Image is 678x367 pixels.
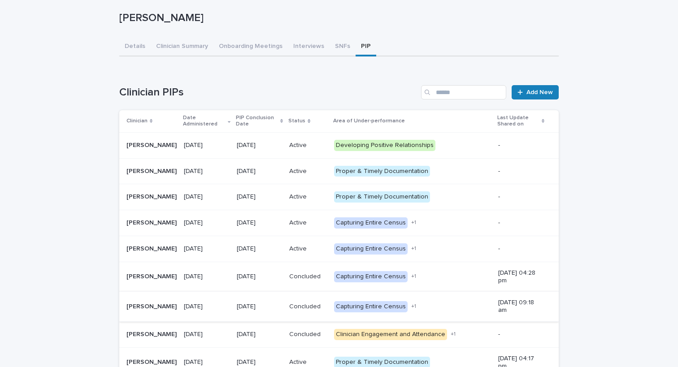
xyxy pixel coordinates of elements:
[289,166,309,175] p: Active
[411,274,416,279] span: + 1
[119,262,559,292] tr: [PERSON_NAME][PERSON_NAME] [DATE][DATE]ConcludedConcluded Capturing Entire Census+1[DATE] 04:28 pm
[289,301,322,311] p: Concluded
[126,116,148,126] p: Clinician
[119,236,559,262] tr: [PERSON_NAME][PERSON_NAME] [DATE][DATE]ActiveActive Capturing Entire Census+1-
[334,271,408,282] div: Capturing Entire Census
[237,193,282,201] p: [DATE]
[498,331,544,338] p: -
[498,219,544,227] p: -
[184,142,230,149] p: [DATE]
[237,303,282,311] p: [DATE]
[184,303,230,311] p: [DATE]
[334,217,408,229] div: Capturing Entire Census
[213,38,288,56] button: Onboarding Meetings
[411,220,416,225] span: + 1
[526,89,553,95] span: Add New
[126,191,178,201] p: [PERSON_NAME]
[334,166,430,177] div: Proper & Timely Documentation
[126,217,178,227] p: [PERSON_NAME]
[289,140,309,149] p: Active
[289,271,322,281] p: Concluded
[119,158,559,184] tr: [PERSON_NAME][PERSON_NAME] [DATE][DATE]ActiveActive Proper & Timely Documentation-
[498,269,544,285] p: [DATE] 04:28 pm
[119,38,151,56] button: Details
[119,321,559,347] tr: [PERSON_NAME][PERSON_NAME] [DATE][DATE]ConcludedConcluded Clinician Engagement and Attendance+1-
[184,358,230,366] p: [DATE]
[237,142,282,149] p: [DATE]
[334,329,447,340] div: Clinician Engagement and Attendance
[334,191,430,203] div: Proper & Timely Documentation
[497,113,539,130] p: Last Update Shared on
[237,273,282,281] p: [DATE]
[126,357,178,366] p: [PERSON_NAME]
[237,219,282,227] p: [DATE]
[289,191,309,201] p: Active
[184,273,230,281] p: [DATE]
[498,193,544,201] p: -
[237,331,282,338] p: [DATE]
[119,132,559,158] tr: [PERSON_NAME][PERSON_NAME] [DATE][DATE]ActiveActive Developing Positive Relationships-
[288,38,330,56] button: Interviews
[498,299,544,314] p: [DATE] 09:18 am
[236,113,278,130] p: PIP Conclusion Date
[237,168,282,175] p: [DATE]
[184,193,230,201] p: [DATE]
[288,116,305,126] p: Status
[184,245,230,253] p: [DATE]
[334,243,408,255] div: Capturing Entire Census
[498,142,544,149] p: -
[183,113,226,130] p: Date Administered
[237,358,282,366] p: [DATE]
[237,245,282,253] p: [DATE]
[289,217,309,227] p: Active
[451,332,456,337] span: + 1
[119,184,559,210] tr: [PERSON_NAME][PERSON_NAME] [DATE][DATE]ActiveActive Proper & Timely Documentation-
[512,85,559,99] a: Add New
[334,301,408,312] div: Capturing Entire Census
[126,301,178,311] p: [PERSON_NAME]
[421,85,506,99] input: Search
[333,116,405,126] p: Area of Under-performance
[126,271,178,281] p: [PERSON_NAME]
[119,86,417,99] h1: Clinician PIPs
[119,292,559,322] tr: [PERSON_NAME][PERSON_NAME] [DATE][DATE]ConcludedConcluded Capturing Entire Census+1[DATE] 09:18 am
[289,357,309,366] p: Active
[356,38,376,56] button: PIP
[126,329,178,338] p: Michele Broskey
[289,329,322,338] p: Concluded
[184,331,230,338] p: [DATE]
[184,168,230,175] p: [DATE]
[411,304,416,309] span: + 1
[119,210,559,236] tr: [PERSON_NAME][PERSON_NAME] [DATE][DATE]ActiveActive Capturing Entire Census+1-
[184,219,230,227] p: [DATE]
[289,243,309,253] p: Active
[119,12,555,25] p: [PERSON_NAME]
[126,140,178,149] p: [PERSON_NAME]
[126,243,178,253] p: [PERSON_NAME]
[498,245,544,253] p: -
[151,38,213,56] button: Clinician Summary
[330,38,356,56] button: SNFs
[498,168,544,175] p: -
[411,246,416,251] span: + 1
[334,140,435,151] div: Developing Positive Relationships
[126,166,178,175] p: [PERSON_NAME]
